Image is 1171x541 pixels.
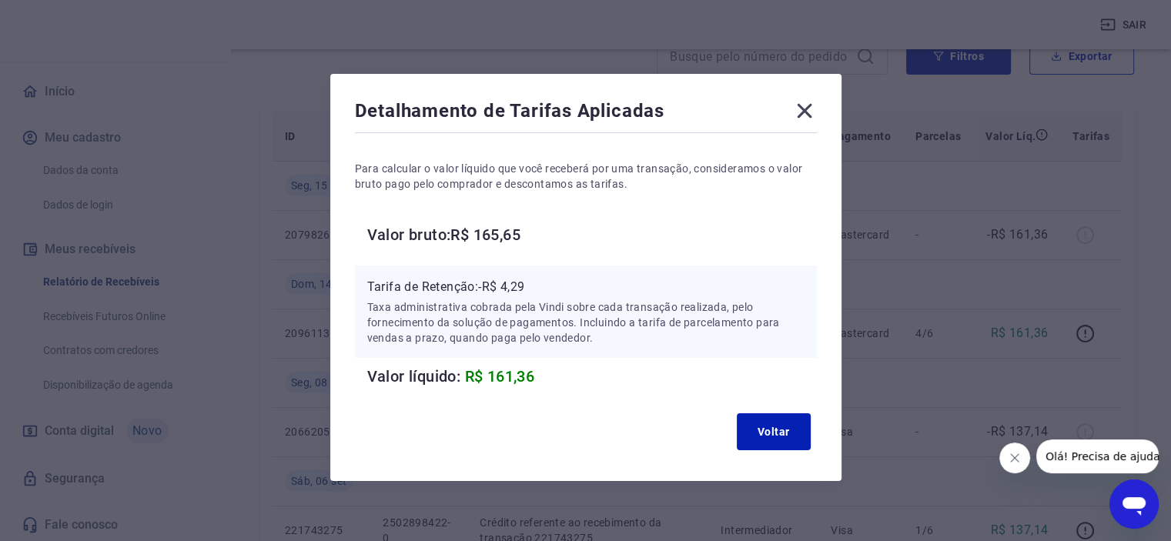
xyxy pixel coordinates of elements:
[737,413,811,450] button: Voltar
[367,278,805,296] p: Tarifa de Retenção: -R$ 4,29
[999,442,1030,473] iframe: Fechar mensagem
[1109,479,1159,529] iframe: Botão para abrir a janela de mensagens
[355,99,817,129] div: Detalhamento de Tarifas Aplicadas
[465,367,535,386] span: R$ 161,36
[367,222,817,247] h6: Valor bruto: R$ 165,65
[355,161,817,192] p: Para calcular o valor líquido que você receberá por uma transação, consideramos o valor bruto pag...
[367,299,805,346] p: Taxa administrativa cobrada pela Vindi sobre cada transação realizada, pelo fornecimento da soluç...
[367,364,817,389] h6: Valor líquido:
[9,11,129,23] span: Olá! Precisa de ajuda?
[1036,439,1159,473] iframe: Mensagem da empresa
